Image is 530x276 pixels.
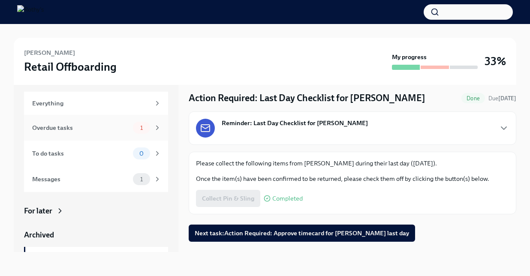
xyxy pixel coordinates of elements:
strong: My progress [392,53,427,61]
strong: [DATE] [498,95,516,102]
div: Messages [32,174,129,184]
span: Completed [272,195,303,202]
div: For later [24,206,52,216]
button: Next task:Action Required: Approve timecard for [PERSON_NAME] last day [189,225,415,242]
span: 0 [134,150,149,157]
span: August 21st, 2025 12:00 [488,94,516,102]
a: Messages1 [24,166,168,192]
span: Due [488,95,516,102]
img: Rothy's [17,5,44,19]
h3: 33% [485,54,506,69]
span: Next task : Action Required: Approve timecard for [PERSON_NAME] last day [195,229,409,237]
h3: Retail Offboarding [24,59,117,75]
a: Everything [24,92,168,115]
a: To do tasks0 [24,141,168,166]
span: Done [461,95,485,102]
div: Everything [32,99,150,108]
h6: [PERSON_NAME] [24,48,75,57]
a: Archived [24,230,168,240]
p: Please collect the following items from [PERSON_NAME] during their last day ([DATE]). [196,159,509,168]
h4: Action Required: Last Day Checklist for [PERSON_NAME] [189,92,425,105]
span: 1 [135,176,148,183]
div: To do tasks [32,149,129,158]
p: Once the item(s) have been confirmed to be returned, please check them off by clicking the button... [196,174,509,183]
a: Overdue tasks1 [24,115,168,141]
a: For later [24,206,168,216]
span: 1 [135,125,148,131]
div: Overdue tasks [32,123,129,132]
strong: Reminder: Last Day Checklist for [PERSON_NAME] [222,119,368,127]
